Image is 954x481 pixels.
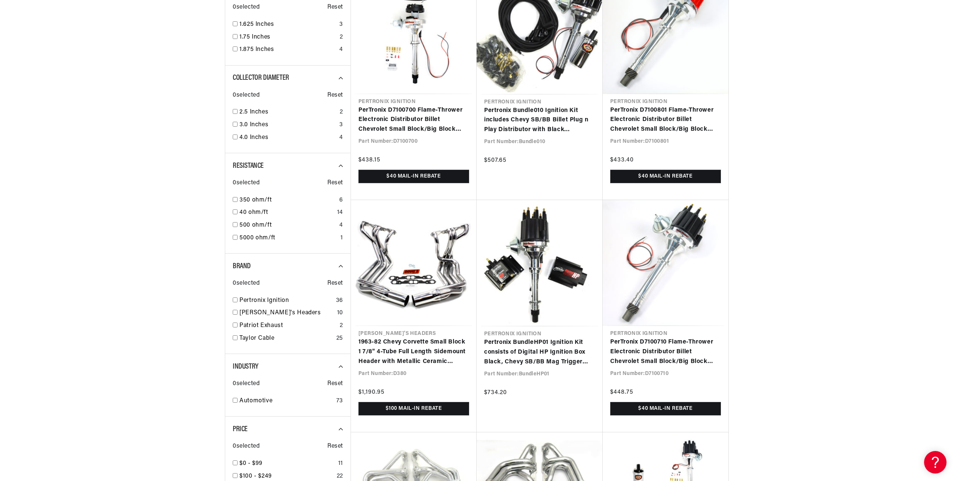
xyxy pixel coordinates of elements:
div: 1 [340,233,343,243]
div: 25 [336,334,343,344]
a: PerTronix D7100710 Flame-Thrower Electronic Distributor Billet Chevrolet Small Block/Big Block wi... [610,338,721,366]
a: 1.625 Inches [239,20,336,30]
div: 4 [339,133,343,143]
a: 5000 ohm/ft [239,233,337,243]
div: 6 [339,196,343,205]
a: Pertronix Bundle010 Ignition Kit includes Chevy SB/BB Billet Plug n Play Distributor with Black [... [484,106,595,135]
span: Industry [233,363,259,370]
a: [PERSON_NAME]'s Headers [239,308,334,318]
span: Reset [327,379,343,389]
span: $100 - $249 [239,473,272,479]
span: 0 selected [233,91,260,100]
a: 40 ohm/ft [239,208,334,218]
div: 4 [339,221,343,230]
a: Automotive [239,396,333,406]
a: Pertronix BundleHP01 Ignition Kit consists of Digital HP Ignition Box Black, Chevy SB/BB Mag Trig... [484,338,595,367]
a: 2.5 Inches [239,108,337,117]
div: 3 [339,120,343,130]
div: 73 [336,396,343,406]
div: 2 [340,321,343,331]
div: 14 [337,208,343,218]
span: Price [233,426,248,433]
a: 1.75 Inches [239,33,337,42]
div: 2 [340,33,343,42]
div: 10 [337,308,343,318]
a: 4.0 Inches [239,133,336,143]
div: 3 [339,20,343,30]
span: Reset [327,178,343,188]
div: 36 [336,296,343,306]
a: PerTronix D7100801 Flame-Thrower Electronic Distributor Billet Chevrolet Small Block/Big Block wi... [610,106,721,134]
a: Taylor Cable [239,334,333,344]
span: 0 selected [233,442,260,451]
a: PerTronix D7100700 Flame-Thrower Electronic Distributor Billet Chevrolet Small Block/Big Block wi... [358,106,469,134]
div: 11 [338,459,343,469]
span: Brand [233,263,251,270]
a: 350 ohm/ft [239,196,336,205]
span: Reset [327,442,343,451]
a: 3.0 Inches [239,120,336,130]
span: Collector Diameter [233,74,289,82]
span: 0 selected [233,379,260,389]
span: 0 selected [233,178,260,188]
span: Resistance [233,162,264,170]
span: 0 selected [233,279,260,288]
a: 1963-82 Chevy Corvette Small Block 1 7/8" 4-Tube Full Length Sidemount Header with Metallic Ceram... [358,338,469,366]
a: 1.875 Inches [239,45,336,55]
span: Reset [327,279,343,288]
span: $0 - $99 [239,460,263,466]
span: Reset [327,3,343,12]
a: Patriot Exhaust [239,321,337,331]
div: 4 [339,45,343,55]
span: 0 selected [233,3,260,12]
a: Pertronix Ignition [239,296,333,306]
span: Reset [327,91,343,100]
a: 500 ohm/ft [239,221,336,230]
div: 2 [340,108,343,117]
